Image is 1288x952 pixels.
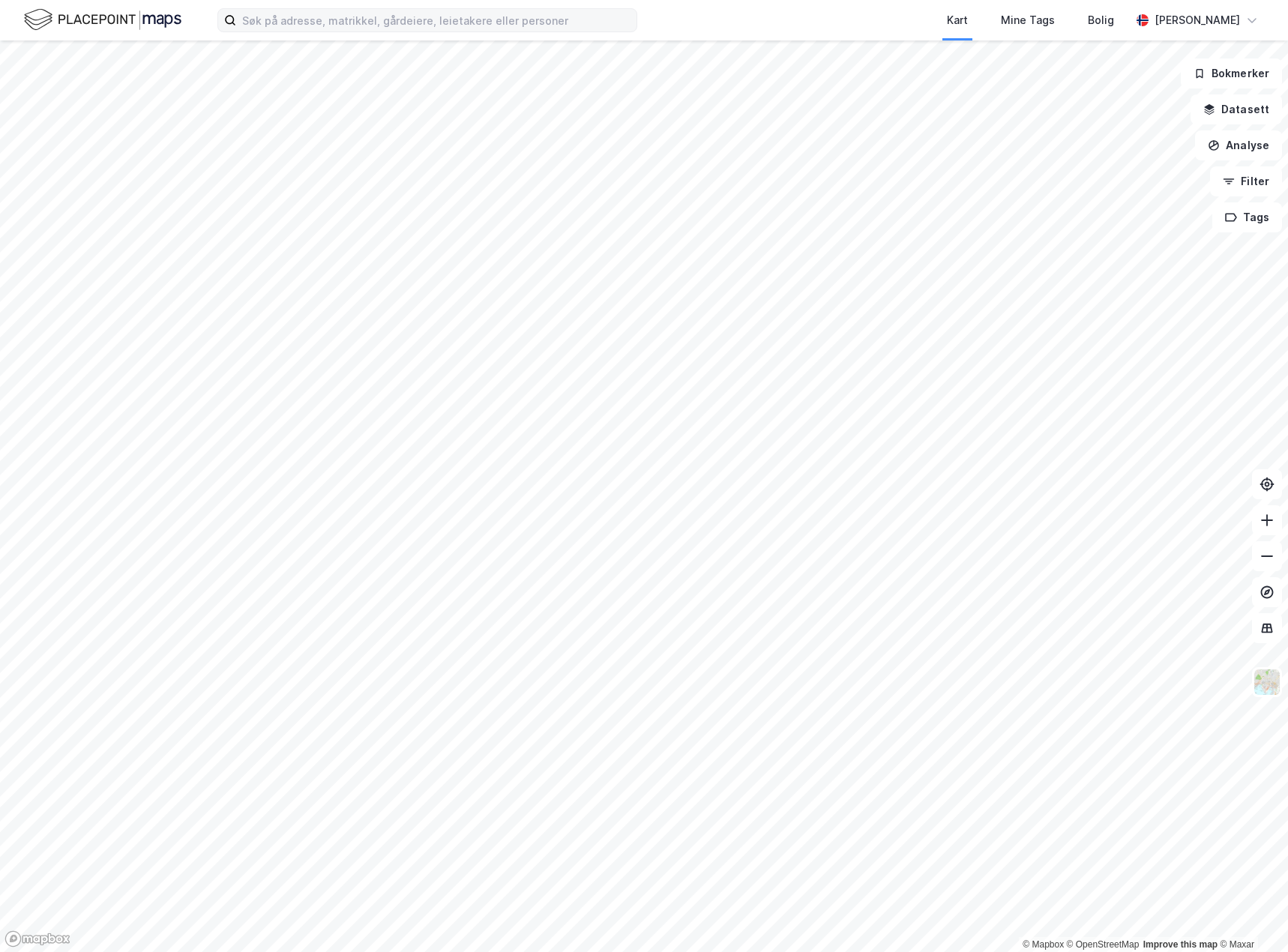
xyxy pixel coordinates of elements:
[236,9,637,31] input: Søk på adresse, matrikkel, gårdeiere, leietakere eller personer
[1191,94,1282,124] button: Datasett
[1181,58,1282,88] button: Bokmerker
[1088,11,1114,29] div: Bolig
[1195,130,1282,160] button: Analyse
[4,930,70,948] a: Mapbox homepage
[1212,202,1282,232] button: Tags
[1253,668,1281,696] img: Z
[947,11,968,29] div: Kart
[1213,880,1288,952] iframe: Chat Widget
[1067,939,1140,950] a: OpenStreetMap
[24,7,181,33] img: logo.f888ab2527a4732fd821a326f86c7f29.svg
[1155,11,1240,29] div: [PERSON_NAME]
[1143,939,1218,950] a: Improve this map
[1210,166,1282,196] button: Filter
[1001,11,1055,29] div: Mine Tags
[1023,939,1064,950] a: Mapbox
